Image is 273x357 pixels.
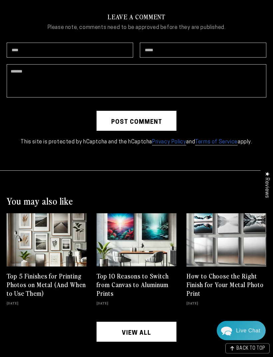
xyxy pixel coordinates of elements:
[7,214,87,267] img: Top 5 Finishes for Printing Photos on Metal (And When to Use Them)
[186,214,266,305] a: How to Choose the Right Finish for Your Metal Photo Print How to Choose the Right Finish for Your...
[7,214,87,305] a: Top 5 Finishes for Printing Photos on Metal (And When to Use Them) Top 5 Finishes for Printing Ph...
[97,322,176,342] a: View all
[97,214,176,267] img: Top 10 Reasons to Switch from Canvas to Aluminum Prints
[97,301,109,306] time: [DATE]
[97,214,176,305] a: Top 10 Reasons to Switch from Canvas to Aluminum Prints Top 10 Reasons to Switch from Canvas to A...
[7,272,87,298] h2: Top 5 Finishes for Printing Photos on Metal (And When to Use Them)
[195,140,238,146] a: Terms of Service
[7,23,266,33] p: Please note, comments need to be approved before they are published.
[236,321,260,340] div: Contact Us Directly
[186,214,266,267] img: How to Choose the Right Finish for Your Metal Photo Print
[152,140,186,146] a: Privacy Policy
[7,13,266,21] h2: Leave a comment
[186,301,199,306] time: [DATE]
[97,272,176,298] h2: Top 10 Reasons to Switch from Canvas to Aluminum Prints
[260,166,273,203] div: Click to open Judge.me floating reviews tab
[97,111,176,131] button: Post comment
[7,301,19,306] time: [DATE]
[186,272,266,298] h2: How to Choose the Right Finish for Your Metal Photo Print
[217,321,266,340] div: Chat widget toggle
[7,195,73,207] h2: You may also like
[236,346,265,351] span: BACK TO TOP
[7,138,266,147] p: This site is protected by hCaptcha and the hCaptcha and apply.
